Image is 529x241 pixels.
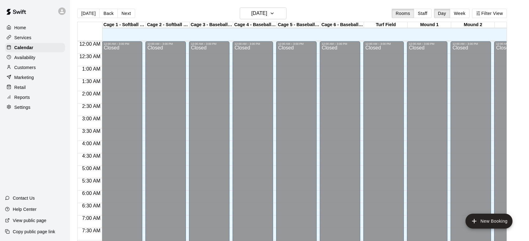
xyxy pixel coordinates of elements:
[451,22,495,28] div: Mound 2
[14,84,26,90] p: Retail
[408,22,451,28] div: Mound 1
[5,73,65,82] a: Marketing
[81,116,102,121] span: 3:00 AM
[472,9,507,18] button: Filter View
[13,217,46,224] p: View public page
[147,42,184,45] div: 12:00 AM – 3:00 PM
[14,54,35,61] p: Availability
[78,54,102,59] span: 12:30 AM
[81,66,102,72] span: 1:00 AM
[277,22,320,28] div: Cage 5 - Baseball (HitTrax)
[409,42,446,45] div: 12:00 AM – 3:00 PM
[146,22,190,28] div: Cage 2 - Softball (Triple Play)
[13,229,55,235] p: Copy public page link
[5,63,65,72] a: Customers
[465,214,512,229] button: add
[81,79,102,84] span: 1:30 AM
[450,9,470,18] button: Week
[5,43,65,52] a: Calendar
[240,7,286,19] button: [DATE]
[191,42,228,45] div: 12:00 AM – 3:00 PM
[233,22,277,28] div: Cage 4 - Baseball (Triple Play)
[365,42,402,45] div: 12:00 AM – 3:00 PM
[5,83,65,92] a: Retail
[14,64,36,71] p: Customers
[5,23,65,32] a: Home
[81,191,102,196] span: 6:00 AM
[102,22,146,28] div: Cage 1 - Softball (Hack Attack)
[5,33,65,42] a: Services
[14,94,30,100] p: Reports
[5,53,65,62] a: Availability
[78,41,102,47] span: 12:00 AM
[13,195,35,201] p: Contact Us
[452,42,489,45] div: 12:00 AM – 3:00 PM
[251,9,267,18] h6: [DATE]
[81,178,102,183] span: 5:30 AM
[320,22,364,28] div: Cage 6 - Baseball (Hack Attack Hand-fed Machine)
[364,22,408,28] div: Turf Field
[13,206,36,212] p: Help Center
[190,22,233,28] div: Cage 3 - Baseball (Triple Play)
[5,103,65,112] a: Settings
[322,42,358,45] div: 12:00 AM – 3:00 PM
[81,104,102,109] span: 2:30 AM
[14,35,31,41] p: Services
[81,141,102,146] span: 4:00 AM
[14,44,33,51] p: Calendar
[77,9,100,18] button: [DATE]
[434,9,450,18] button: Day
[81,128,102,134] span: 3:30 AM
[81,153,102,159] span: 4:30 AM
[81,228,102,233] span: 7:30 AM
[234,42,271,45] div: 12:00 AM – 3:00 PM
[14,104,31,110] p: Settings
[278,42,315,45] div: 12:00 AM – 3:00 PM
[14,25,26,31] p: Home
[81,91,102,96] span: 2:00 AM
[414,9,432,18] button: Staff
[392,9,414,18] button: Rooms
[99,9,118,18] button: Back
[117,9,135,18] button: Next
[14,74,34,81] p: Marketing
[104,42,140,45] div: 12:00 AM – 3:00 PM
[81,203,102,208] span: 6:30 AM
[81,216,102,221] span: 7:00 AM
[5,93,65,102] a: Reports
[81,166,102,171] span: 5:00 AM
